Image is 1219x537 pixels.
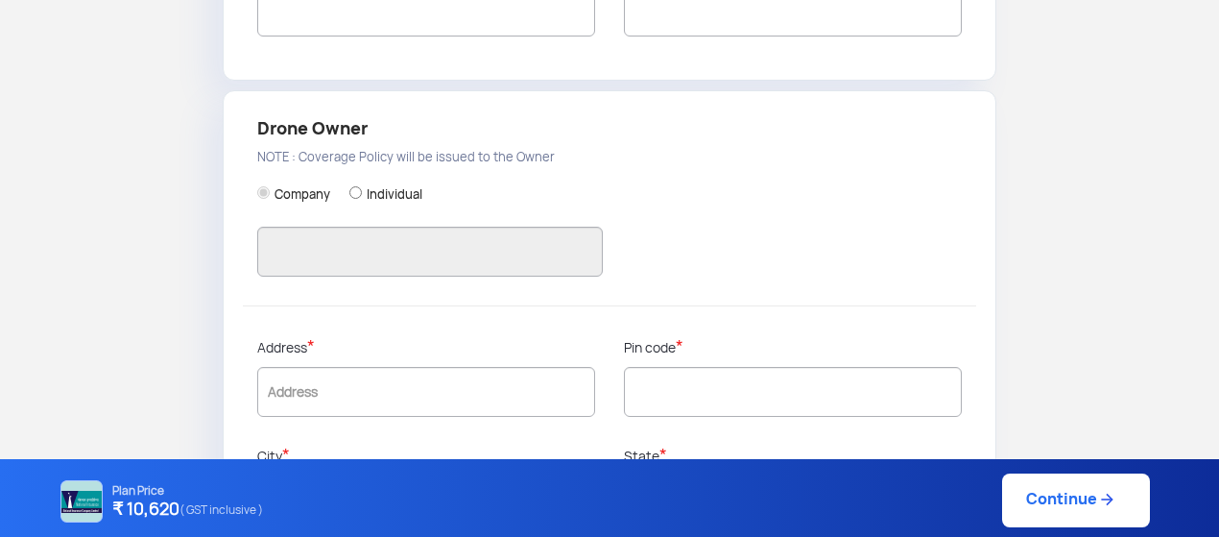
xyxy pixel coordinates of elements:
input: Address [257,367,595,417]
p: State [624,446,962,466]
p: Plan Price [112,484,263,498]
label: Company [275,186,330,204]
p: NOTE : Coverage Policy will be issued to the Owner [257,147,962,168]
p: City [257,446,595,466]
img: NATIONAL [60,480,103,523]
h4: ₹ 10,620 [112,498,263,523]
p: Pin code [624,337,962,357]
p: Address [257,337,595,357]
h4: Drone Owner [257,115,962,142]
label: Individual [367,186,422,204]
span: ( GST inclusive ) [179,498,263,523]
